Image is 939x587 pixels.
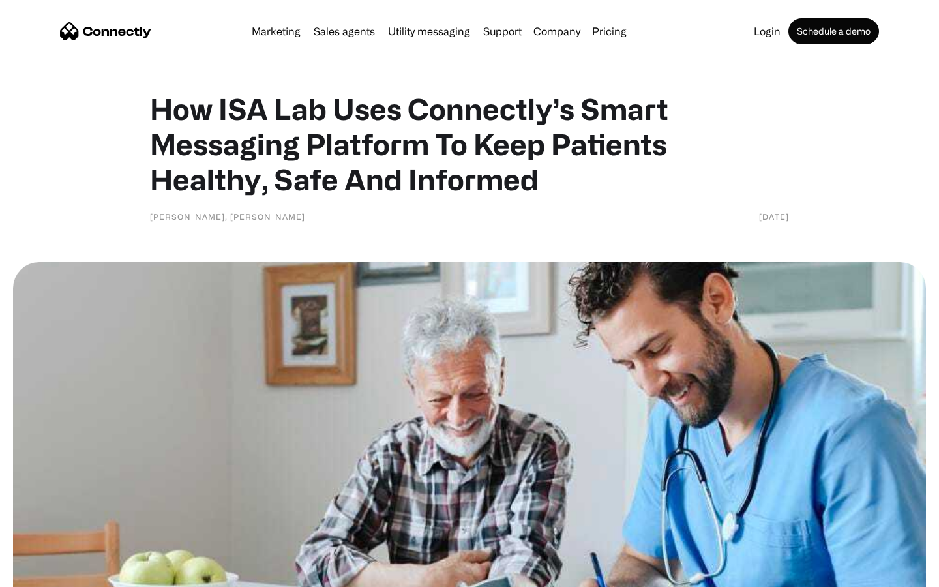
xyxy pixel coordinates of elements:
[587,26,632,37] a: Pricing
[478,26,527,37] a: Support
[788,18,879,44] a: Schedule a demo
[749,26,786,37] a: Login
[150,91,789,197] h1: How ISA Lab Uses Connectly’s Smart Messaging Platform To Keep Patients Healthy, Safe And Informed
[759,210,789,223] div: [DATE]
[26,564,78,582] ul: Language list
[529,22,584,40] div: Company
[60,22,151,41] a: home
[246,26,306,37] a: Marketing
[383,26,475,37] a: Utility messaging
[13,564,78,582] aside: Language selected: English
[533,22,580,40] div: Company
[150,210,305,223] div: [PERSON_NAME], [PERSON_NAME]
[308,26,380,37] a: Sales agents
